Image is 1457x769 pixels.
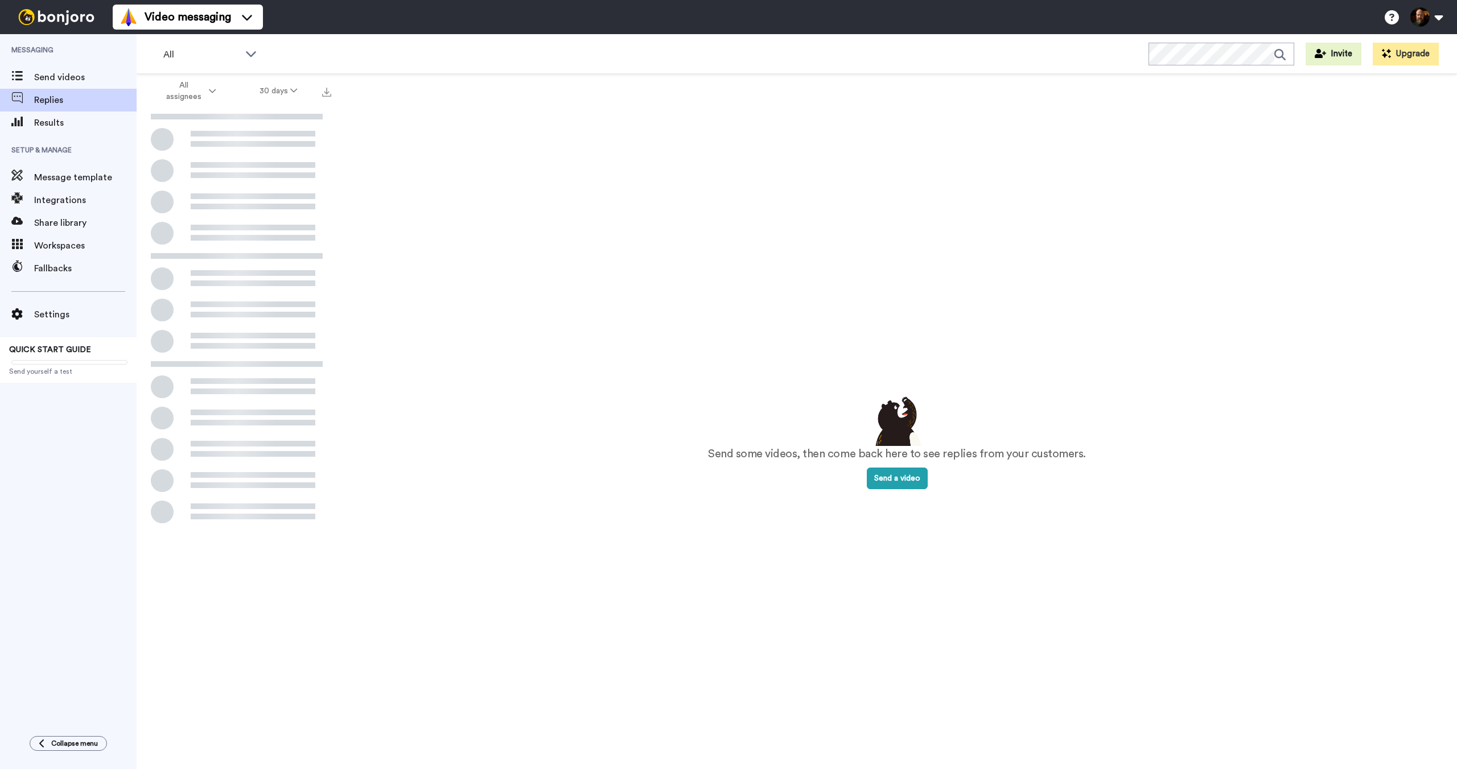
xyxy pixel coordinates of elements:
span: Send videos [34,71,137,84]
button: Invite [1306,43,1361,65]
span: Results [34,116,137,130]
span: Video messaging [145,9,231,25]
button: Upgrade [1373,43,1439,65]
span: QUICK START GUIDE [9,346,91,354]
span: All [163,48,240,61]
img: results-emptystates.png [869,394,925,446]
span: Fallbacks [34,262,137,275]
button: 30 days [238,81,319,101]
span: Share library [34,216,137,230]
img: export.svg [322,88,331,97]
span: Message template [34,171,137,184]
button: All assignees [139,75,238,107]
span: Replies [34,93,137,107]
p: Send some videos, then come back here to see replies from your customers. [708,446,1086,462]
button: Export all results that match these filters now. [319,82,335,100]
img: vm-color.svg [120,8,138,26]
button: Collapse menu [30,736,107,751]
span: Collapse menu [51,739,98,748]
button: Send a video [867,468,928,489]
span: All assignees [160,80,207,102]
a: Send a video [867,474,928,482]
span: Integrations [34,193,137,207]
img: bj-logo-header-white.svg [14,9,99,25]
span: Settings [34,308,137,321]
span: Workspaces [34,239,137,253]
span: Send yourself a test [9,367,127,376]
